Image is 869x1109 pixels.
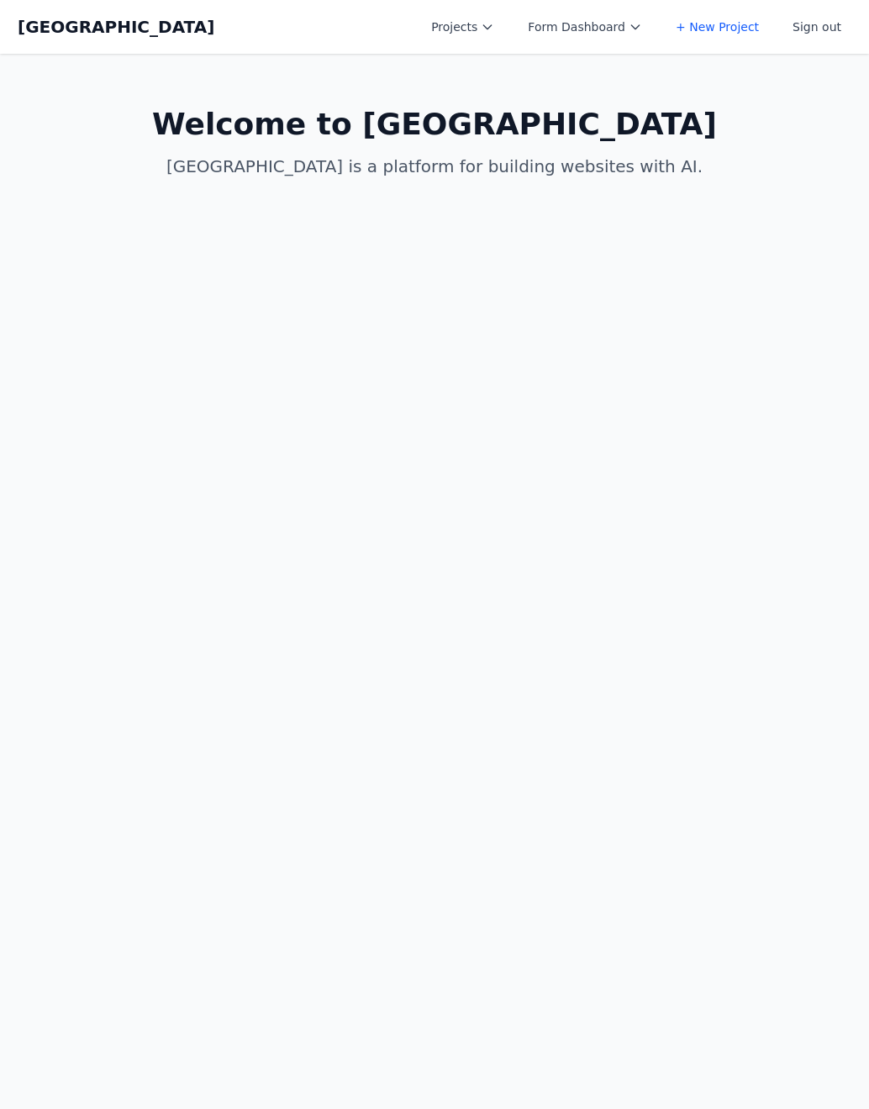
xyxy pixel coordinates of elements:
[782,12,851,42] button: Sign out
[112,108,757,141] h1: Welcome to [GEOGRAPHIC_DATA]
[421,12,504,42] button: Projects
[518,12,652,42] button: Form Dashboard
[666,12,769,42] a: + New Project
[18,15,214,39] a: [GEOGRAPHIC_DATA]
[112,155,757,178] p: [GEOGRAPHIC_DATA] is a platform for building websites with AI.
